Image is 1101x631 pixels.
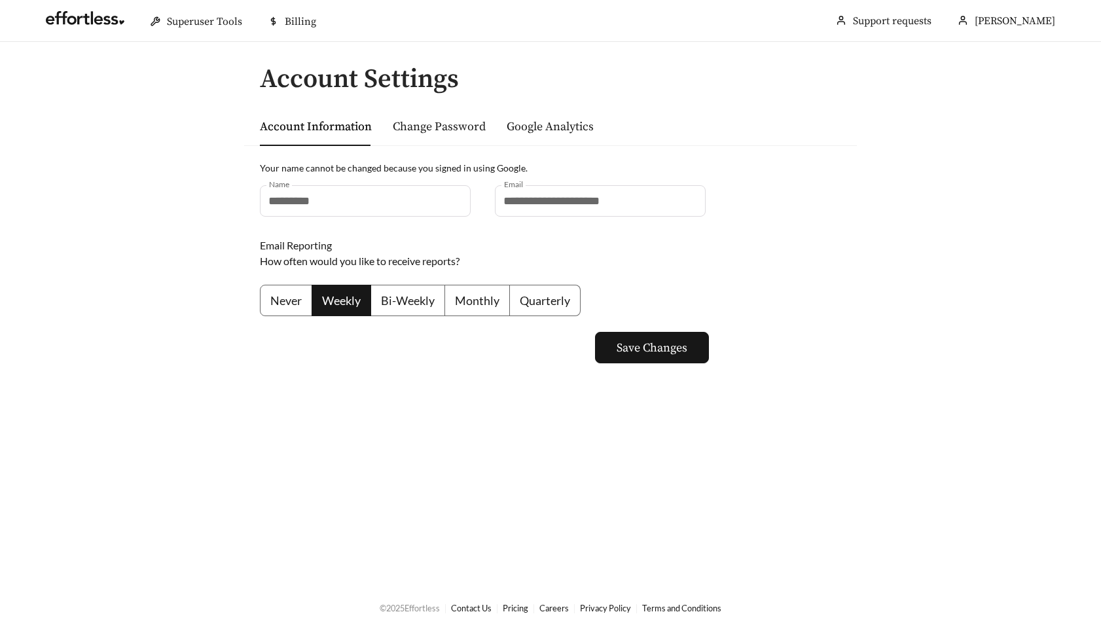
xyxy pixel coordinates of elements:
span: Superuser Tools [167,15,242,28]
h2: Account Settings [260,65,857,94]
span: Weekly [322,293,361,308]
a: Contact Us [451,603,492,613]
a: Careers [539,603,569,613]
div: How often would you like to receive reports? [260,253,686,269]
div: Your name cannot be changed because you signed in using Google. [260,161,725,175]
span: [PERSON_NAME] [975,14,1055,27]
a: Support requests [853,14,931,27]
span: Never [270,293,302,308]
span: Billing [285,15,316,28]
a: Change Password [393,119,486,134]
a: Account Information [260,119,372,134]
a: Pricing [503,603,528,613]
button: Save Changes [595,332,709,363]
span: Save Changes [617,339,687,357]
a: Privacy Policy [580,603,631,613]
span: Quarterly [520,293,570,308]
div: Email Reporting [260,238,686,253]
a: Google Analytics [507,119,594,134]
span: © 2025 Effortless [380,603,440,613]
span: Monthly [455,293,499,308]
a: Terms and Conditions [642,603,721,613]
span: Bi-Weekly [381,293,435,308]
